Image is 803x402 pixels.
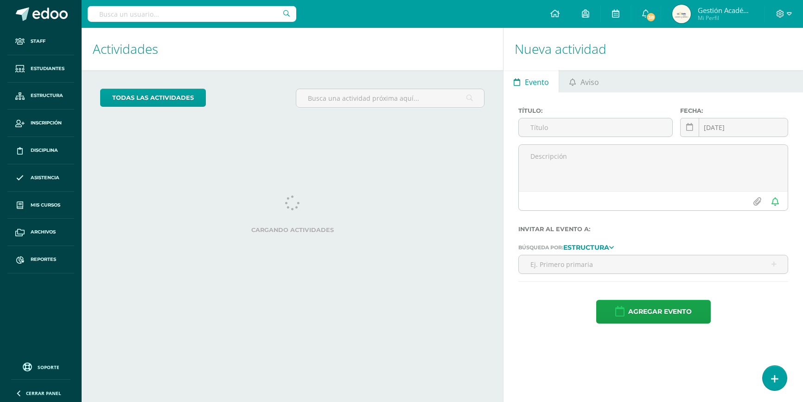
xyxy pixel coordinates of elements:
h1: Nueva actividad [515,28,792,70]
span: Evento [525,71,549,93]
a: todas las Actividades [100,89,206,107]
strong: Estructura [563,243,609,252]
a: Soporte [11,360,70,373]
span: Disciplina [31,147,58,154]
a: Disciplina [7,137,74,164]
span: Mis cursos [31,201,60,209]
a: Estructura [563,244,614,250]
a: Reportes [7,246,74,273]
span: Aviso [580,71,599,93]
h1: Actividades [93,28,492,70]
input: Ej. Primero primaria [519,255,788,273]
input: Busca una actividad próxima aquí... [296,89,484,107]
span: Estudiantes [31,65,64,72]
a: Mis cursos [7,192,74,219]
input: Fecha de entrega [681,118,788,136]
span: Gestión Académica [698,6,753,15]
span: Estructura [31,92,63,99]
label: Fecha: [680,107,788,114]
label: Cargando actividades [100,227,484,233]
span: Archivos [31,228,56,236]
a: Evento [503,70,559,92]
a: Archivos [7,219,74,246]
span: Inscripción [31,119,62,127]
span: Reportes [31,256,56,263]
span: Búsqueda por: [518,244,563,251]
a: Aviso [559,70,609,92]
input: Busca un usuario... [88,6,296,22]
a: Staff [7,28,74,55]
span: Staff [31,38,45,45]
a: Inscripción [7,110,74,137]
input: Título [519,118,672,136]
span: Cerrar panel [26,390,61,396]
img: ff93632bf489dcbc5131d32d8a4af367.png [672,5,691,23]
a: Asistencia [7,164,74,192]
label: Título: [518,107,673,114]
label: Invitar al evento a: [518,226,788,233]
span: 38 [646,12,656,22]
a: Estudiantes [7,55,74,83]
span: Soporte [38,364,59,370]
button: Agregar evento [596,300,711,324]
span: Asistencia [31,174,59,182]
span: Mi Perfil [698,14,753,22]
span: Agregar evento [628,300,692,323]
a: Estructura [7,83,74,110]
